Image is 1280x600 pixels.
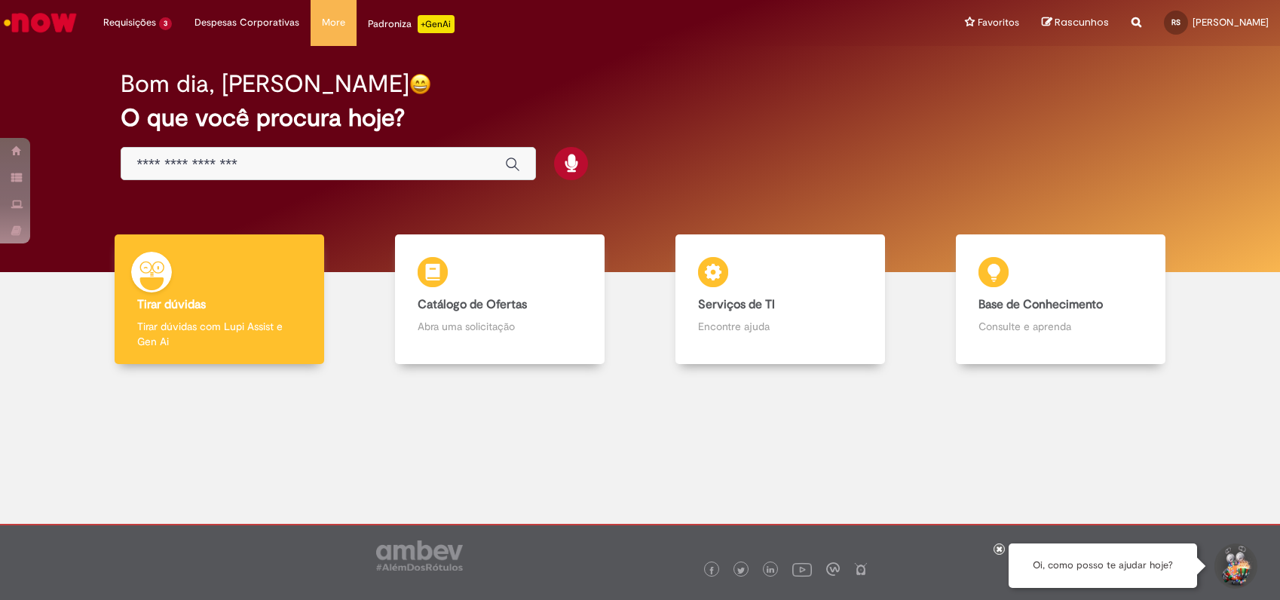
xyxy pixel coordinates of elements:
[920,234,1201,365] a: Base de Conhecimento Consulte e aprenda
[322,15,345,30] span: More
[79,234,360,365] a: Tirar dúvidas Tirar dúvidas com Lupi Assist e Gen Ai
[121,71,409,97] h2: Bom dia, [PERSON_NAME]
[698,297,775,312] b: Serviços de TI
[826,562,840,576] img: logo_footer_workplace.png
[854,562,868,576] img: logo_footer_naosei.png
[409,73,431,95] img: happy-face.png
[1171,17,1180,27] span: RS
[194,15,299,30] span: Despesas Corporativas
[737,567,745,574] img: logo_footer_twitter.png
[418,297,527,312] b: Catálogo de Ofertas
[2,8,79,38] img: ServiceNow
[1055,15,1109,29] span: Rascunhos
[137,319,302,349] p: Tirar dúvidas com Lupi Assist e Gen Ai
[640,234,920,365] a: Serviços de TI Encontre ajuda
[376,540,463,571] img: logo_footer_ambev_rotulo_gray.png
[418,15,455,33] p: +GenAi
[708,567,715,574] img: logo_footer_facebook.png
[1193,16,1269,29] span: [PERSON_NAME]
[121,105,1159,131] h2: O que você procura hoje?
[1009,543,1197,588] div: Oi, como posso te ajudar hoje?
[767,566,774,575] img: logo_footer_linkedin.png
[978,319,1144,334] p: Consulte e aprenda
[698,319,863,334] p: Encontre ajuda
[159,17,172,30] span: 3
[792,559,812,579] img: logo_footer_youtube.png
[103,15,156,30] span: Requisições
[978,15,1019,30] span: Favoritos
[1212,543,1257,589] button: Iniciar Conversa de Suporte
[418,319,583,334] p: Abra uma solicitação
[1042,16,1109,30] a: Rascunhos
[368,15,455,33] div: Padroniza
[360,234,640,365] a: Catálogo de Ofertas Abra uma solicitação
[137,297,206,312] b: Tirar dúvidas
[978,297,1103,312] b: Base de Conhecimento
